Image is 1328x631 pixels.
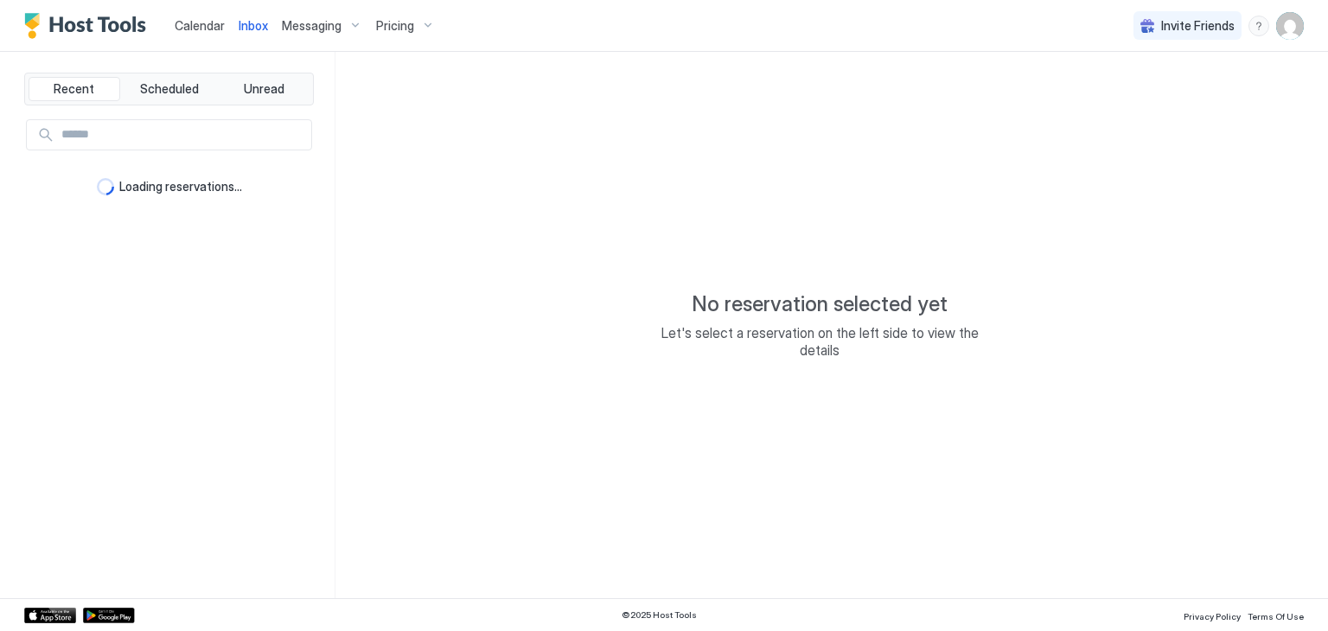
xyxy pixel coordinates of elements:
[218,77,310,101] button: Unread
[1248,611,1304,621] span: Terms Of Use
[244,81,284,97] span: Unread
[376,18,414,34] span: Pricing
[119,179,242,194] span: Loading reservations...
[1248,16,1269,36] div: menu
[692,291,948,317] span: No reservation selected yet
[83,608,135,623] a: Google Play Store
[1248,606,1304,624] a: Terms Of Use
[54,81,94,97] span: Recent
[282,18,342,34] span: Messaging
[1184,606,1241,624] a: Privacy Policy
[1276,12,1304,40] div: User profile
[1184,611,1241,621] span: Privacy Policy
[97,178,114,195] div: loading
[29,77,120,101] button: Recent
[239,18,268,33] span: Inbox
[622,609,697,621] span: © 2025 Host Tools
[24,608,76,623] a: App Store
[24,73,314,105] div: tab-group
[175,16,225,35] a: Calendar
[239,16,268,35] a: Inbox
[24,13,154,39] a: Host Tools Logo
[647,324,993,359] span: Let's select a reservation on the left side to view the details
[175,18,225,33] span: Calendar
[1161,18,1235,34] span: Invite Friends
[124,77,215,101] button: Scheduled
[54,120,311,150] input: Input Field
[140,81,199,97] span: Scheduled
